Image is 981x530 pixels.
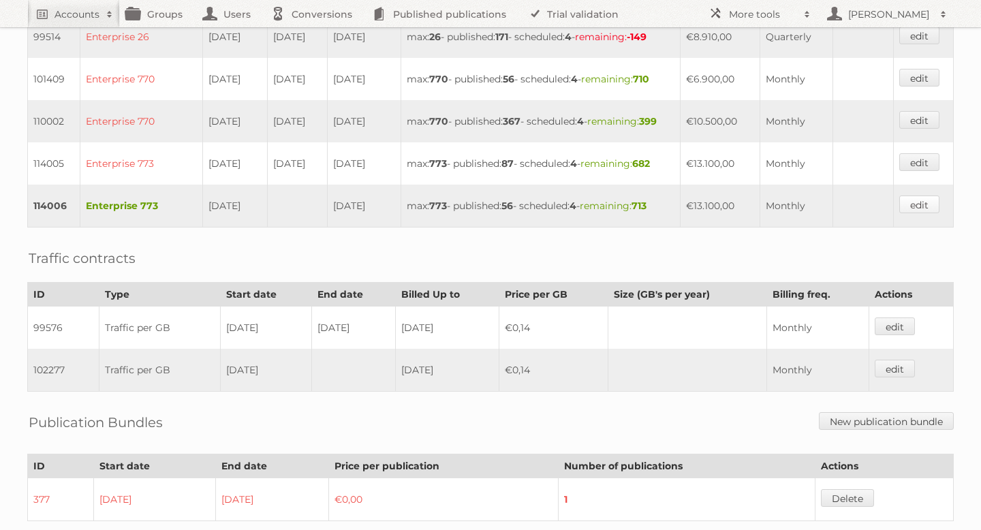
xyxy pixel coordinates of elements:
strong: 56 [501,200,513,212]
strong: 713 [632,200,647,212]
a: Delete [821,489,874,507]
h2: [PERSON_NAME] [845,7,933,21]
th: Price per GB [499,283,608,307]
span: remaining: [587,115,657,127]
td: Enterprise 773 [80,185,202,228]
td: €8.910,00 [680,16,760,58]
strong: 770 [429,73,448,85]
strong: 87 [501,157,514,170]
strong: 682 [632,157,650,170]
td: Monthly [760,185,833,228]
td: €6.900,00 [680,58,760,100]
th: End date [311,283,396,307]
td: Monthly [760,142,833,185]
td: [DATE] [202,185,267,228]
a: edit [899,196,939,213]
a: New publication bundle [819,412,954,430]
strong: 399 [639,115,657,127]
td: [DATE] [202,142,267,185]
td: [DATE] [202,58,267,100]
td: [DATE] [327,142,401,185]
td: 99576 [28,307,99,349]
td: [DATE] [267,100,327,142]
td: [DATE] [220,307,311,349]
strong: 770 [429,115,448,127]
td: €0,14 [499,349,608,392]
td: €0,00 [328,478,558,521]
strong: 1 [564,493,567,505]
td: [DATE] [396,349,499,392]
td: 377 [28,478,94,521]
strong: 26 [429,31,441,43]
td: 110002 [28,100,80,142]
th: End date [216,454,329,478]
strong: 4 [570,200,576,212]
td: Monthly [767,349,869,392]
td: 114005 [28,142,80,185]
td: Enterprise 773 [80,142,202,185]
td: 99514 [28,16,80,58]
h2: Publication Bundles [29,412,163,433]
strong: 4 [565,31,572,43]
a: edit [899,153,939,171]
a: edit [899,69,939,87]
strong: 4 [570,157,577,170]
th: Start date [93,454,215,478]
span: remaining: [575,31,647,43]
strong: 773 [429,157,447,170]
th: Start date [220,283,311,307]
a: edit [899,27,939,44]
td: 102277 [28,349,99,392]
td: Traffic per GB [99,307,220,349]
a: edit [875,317,915,335]
strong: 4 [571,73,578,85]
td: max: - published: - scheduled: - [401,58,680,100]
td: Quarterly [760,16,833,58]
td: [DATE] [267,142,327,185]
td: [DATE] [311,307,396,349]
strong: 773 [429,200,447,212]
td: €13.100,00 [680,142,760,185]
th: ID [28,283,99,307]
th: Billing freq. [767,283,869,307]
td: [DATE] [216,478,329,521]
td: Traffic per GB [99,349,220,392]
strong: 710 [633,73,649,85]
td: [DATE] [267,58,327,100]
th: Price per publication [328,454,558,478]
td: [DATE] [93,478,215,521]
td: [DATE] [327,100,401,142]
td: Enterprise 770 [80,100,202,142]
td: max: - published: - scheduled: - [401,185,680,228]
td: 101409 [28,58,80,100]
span: remaining: [581,73,649,85]
td: €13.100,00 [680,185,760,228]
a: edit [875,360,915,377]
td: max: - published: - scheduled: - [401,16,680,58]
th: Actions [815,454,953,478]
a: edit [899,111,939,129]
td: Enterprise 26 [80,16,202,58]
th: Billed Up to [396,283,499,307]
th: Number of publications [559,454,815,478]
strong: 367 [503,115,520,127]
td: Enterprise 770 [80,58,202,100]
td: max: - published: - scheduled: - [401,142,680,185]
strong: 171 [495,31,508,43]
td: [DATE] [396,307,499,349]
th: Type [99,283,220,307]
td: [DATE] [202,100,267,142]
td: [DATE] [327,185,401,228]
span: remaining: [580,200,647,212]
strong: 4 [577,115,584,127]
td: 114006 [28,185,80,228]
td: [DATE] [327,16,401,58]
td: [DATE] [267,16,327,58]
strong: 56 [503,73,514,85]
td: €0,14 [499,307,608,349]
td: max: - published: - scheduled: - [401,100,680,142]
td: Monthly [760,100,833,142]
th: ID [28,454,94,478]
h2: Traffic contracts [29,248,136,268]
td: [DATE] [327,58,401,100]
